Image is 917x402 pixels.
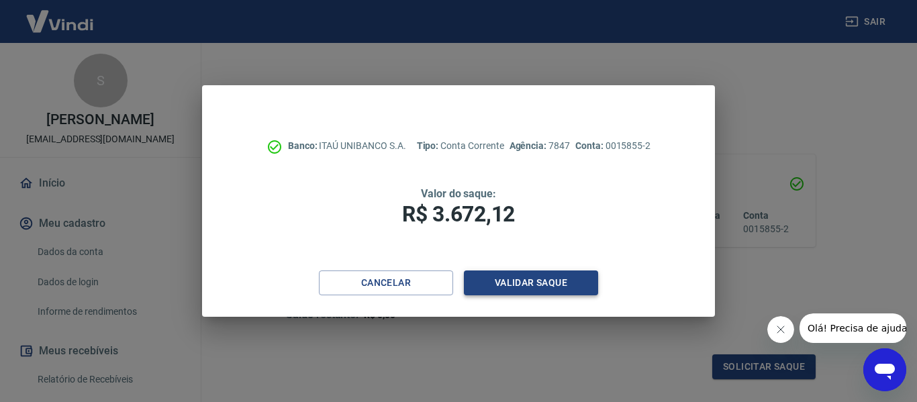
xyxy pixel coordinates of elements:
[402,201,515,227] span: R$ 3.672,12
[417,139,504,153] p: Conta Corrente
[319,270,453,295] button: Cancelar
[575,139,650,153] p: 0015855-2
[288,140,320,151] span: Banco:
[800,313,906,343] iframe: Mensagem da empresa
[510,139,570,153] p: 7847
[464,270,598,295] button: Validar saque
[767,316,794,343] iframe: Fechar mensagem
[575,140,606,151] span: Conta:
[288,139,406,153] p: ITAÚ UNIBANCO S.A.
[417,140,441,151] span: Tipo:
[421,187,496,200] span: Valor do saque:
[863,348,906,391] iframe: Botão para abrir a janela de mensagens
[8,9,113,20] span: Olá! Precisa de ajuda?
[510,140,549,151] span: Agência:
